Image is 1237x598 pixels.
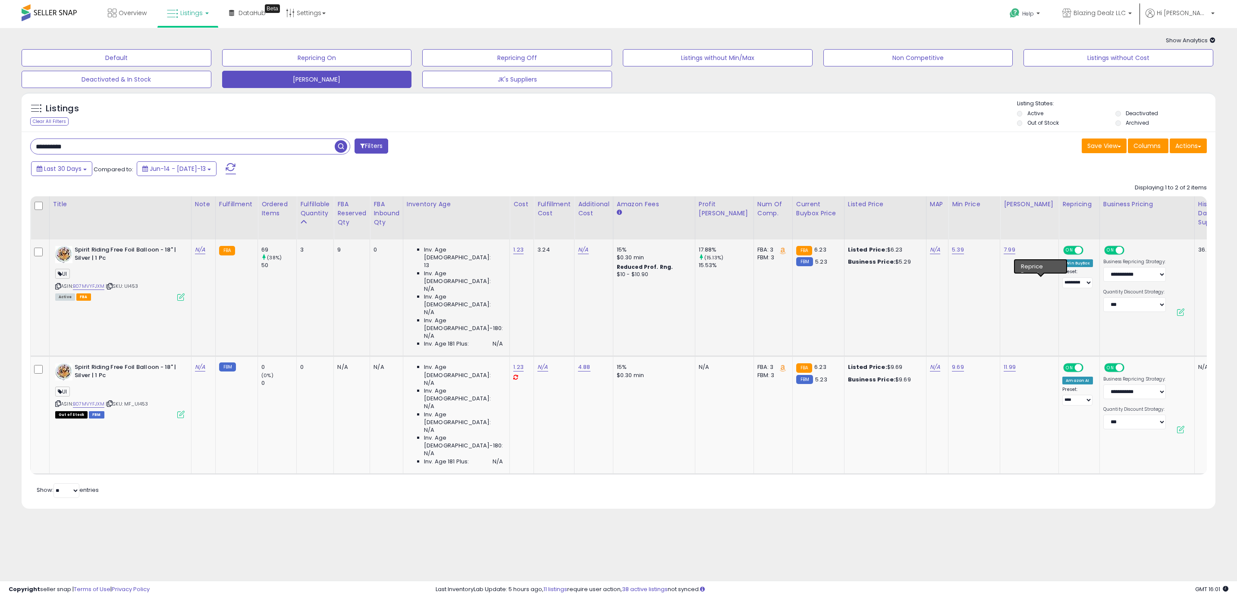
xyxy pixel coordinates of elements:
div: $0.30 min [617,371,688,379]
label: Deactivated [1126,110,1158,117]
span: Inv. Age 181 Plus: [424,458,469,466]
span: N/A [424,450,434,457]
div: 9 [337,246,363,254]
div: Win BuyBox [1062,259,1093,267]
div: Cost [513,200,530,209]
span: N/A [424,426,434,434]
div: Tooltip anchor [265,4,280,13]
a: Hi [PERSON_NAME] [1146,9,1215,28]
span: OFF [1082,247,1096,254]
span: Inv. Age [DEMOGRAPHIC_DATA]-180: [424,434,503,450]
div: Business Pricing [1103,200,1191,209]
label: Quantity Discount Strategy: [1103,289,1166,295]
h5: Listings [46,103,79,115]
span: Inv. Age [DEMOGRAPHIC_DATA]-180: [424,317,503,332]
label: Business Repricing Strategy: [1103,259,1166,265]
div: FBA inbound Qty [374,200,399,227]
span: All listings currently available for purchase on Amazon [55,293,75,301]
div: FBA: 3 [757,246,786,254]
a: 7.99 [1004,245,1015,254]
div: $9.69 [848,363,920,371]
i: Get Help [1009,8,1020,19]
span: Inv. Age [DEMOGRAPHIC_DATA]: [424,270,503,285]
div: 50 [261,261,296,269]
span: Columns [1133,142,1161,150]
div: 69 [261,246,296,254]
b: Spirit Riding Free Foil Balloon - 18" | Silver | 1 Pc [75,363,179,381]
span: N/A [424,285,434,293]
button: [PERSON_NAME] [222,71,412,88]
button: Actions [1170,138,1207,153]
span: Show: entries [37,486,99,494]
span: 13 [424,261,429,269]
small: Amazon Fees. [617,209,622,217]
span: OFF [1082,364,1096,371]
div: Note [195,200,212,209]
span: 6.23 [814,245,826,254]
div: Inventory Age [407,200,506,209]
span: Show Analytics [1166,36,1215,44]
button: Listings without Cost [1024,49,1213,66]
span: UI [55,387,70,397]
span: N/A [424,332,434,340]
div: FBM: 3 [757,371,786,379]
small: FBM [796,257,813,266]
div: N/A [374,363,396,371]
div: 15% [617,363,688,371]
div: Clear All Filters [30,117,69,126]
div: $5.29 [848,258,920,266]
div: 3.24 [537,246,568,254]
span: ON [1064,364,1075,371]
div: Amazon AI [1062,377,1093,384]
span: FBA [76,293,91,301]
span: N/A [424,308,434,316]
div: 0 [261,363,296,371]
small: FBA [796,363,812,373]
div: N/A [1198,363,1227,371]
a: 9.69 [952,363,964,371]
a: N/A [578,245,588,254]
button: Repricing On [222,49,412,66]
span: Inv. Age [DEMOGRAPHIC_DATA]: [424,293,503,308]
div: 36.20 [1198,246,1227,254]
div: 15.53% [699,261,754,269]
button: Last 30 Days [31,161,92,176]
span: Last 30 Days [44,164,82,173]
span: | SKU: UI453 [106,283,138,290]
div: Fulfillment Cost [537,200,571,218]
div: N/A [337,363,363,371]
span: Jun-14 - [DATE]-13 [150,164,206,173]
div: $9.69 [848,376,920,384]
button: Columns [1128,138,1168,153]
a: N/A [930,363,940,371]
a: 1.23 [513,363,524,371]
a: N/A [537,363,548,371]
div: ASIN: [55,246,185,300]
span: Hi [PERSON_NAME] [1157,9,1209,17]
img: 51l13CH3XsL._SL40_.jpg [55,246,72,263]
div: Num of Comp. [757,200,789,218]
label: Quantity Discount Strategy: [1103,406,1166,412]
div: Additional Cost [578,200,609,218]
b: Spirit Riding Free Foil Balloon - 18" | Silver | 1 Pc [75,246,179,264]
div: MAP [930,200,945,209]
img: 51l13CH3XsL._SL40_.jpg [55,363,72,381]
a: B07MVYFJXM [73,400,104,408]
b: Listed Price: [848,363,887,371]
div: 15% [617,246,688,254]
a: 5.39 [952,245,964,254]
div: 0 [261,379,296,387]
div: FBA: 3 [757,363,786,371]
button: Filters [355,138,388,154]
a: Help [1003,1,1049,28]
a: B07MVYFJXM [73,283,104,290]
div: $10 - $10.90 [617,271,688,278]
div: 17.88% [699,246,754,254]
div: $0.30 min [617,254,688,261]
div: Title [53,200,188,209]
div: Min Price [952,200,996,209]
span: N/A [424,379,434,387]
div: Profit [PERSON_NAME] [699,200,750,218]
button: Jun-14 - [DATE]-13 [137,161,217,176]
button: Non Competitive [823,49,1013,66]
